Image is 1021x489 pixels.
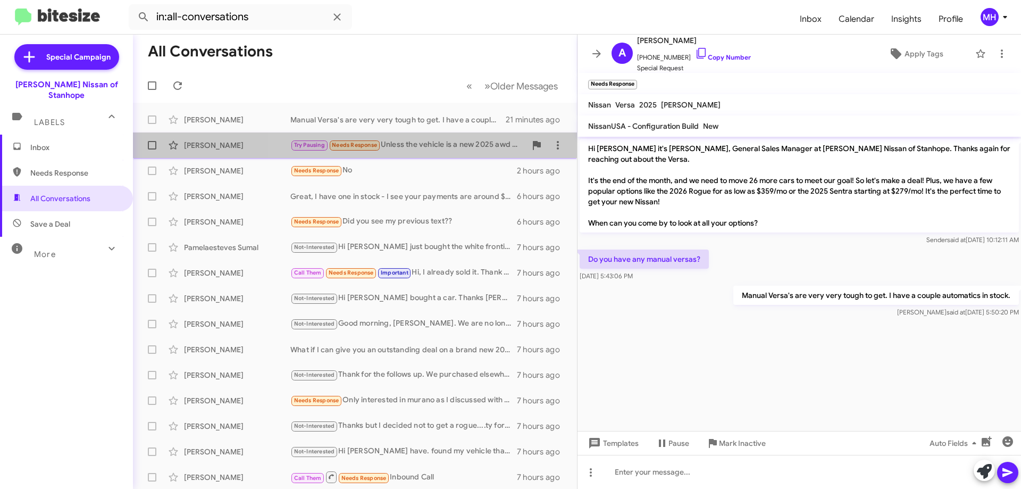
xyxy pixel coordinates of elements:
div: Did you see my previous text?? [290,216,517,228]
span: Not-Interested [294,244,335,251]
span: [PHONE_NUMBER] [637,47,751,63]
span: [PERSON_NAME] [DATE] 5:50:20 PM [897,308,1019,316]
span: More [34,250,56,259]
span: Call Them [294,475,322,482]
a: Profile [930,4,972,35]
span: Not-Interested [294,422,335,429]
span: Auto Fields [930,434,981,453]
div: Unless the vehicle is a new 2025 awd sr kicks for an OTD price of no more than 28k we won't be ab... [290,139,526,151]
span: Older Messages [490,80,558,92]
span: 2025 [639,100,657,110]
a: Calendar [830,4,883,35]
span: Labels [34,118,65,127]
span: Needs Response [294,167,339,174]
a: Copy Number [695,53,751,61]
div: 6 hours ago [517,217,568,227]
div: [PERSON_NAME] [184,191,290,202]
span: Needs Response [329,269,374,276]
span: Not-Interested [294,448,335,455]
div: 2 hours ago [517,165,568,176]
div: [PERSON_NAME] [184,472,290,483]
small: Needs Response [588,80,637,89]
div: 6 hours ago [517,191,568,202]
div: 7 hours ago [517,319,568,329]
div: [PERSON_NAME] [184,421,290,432]
div: [PERSON_NAME] [184,395,290,406]
div: Pamelaesteves Sumal [184,242,290,253]
a: Special Campaign [14,44,119,70]
span: said at [947,236,966,244]
button: Templates [578,434,647,453]
button: Auto Fields [921,434,989,453]
span: Not-Interested [294,320,335,327]
span: Important [381,269,408,276]
a: Insights [883,4,930,35]
p: Hi [PERSON_NAME] it's [PERSON_NAME], General Sales Manager at [PERSON_NAME] Nissan of Stanhope. T... [580,139,1019,233]
div: No [290,164,517,177]
div: 7 hours ago [517,344,568,355]
span: Try Pausing [294,142,325,148]
span: NissanUSA - Configuration Build [588,121,699,131]
div: MH [981,8,999,26]
div: Hi [PERSON_NAME] have. found my vehicle thanks for checking! [290,445,517,458]
span: Needs Response [294,397,339,404]
div: What if I can give you an outstanding deal on a brand new 2026 Frontier? [290,344,517,355]
span: Needs Response [294,218,339,225]
div: Inbound Call [290,470,517,484]
p: Manual Versa's are very very tough to get. I have a couple automatics in stock. [733,286,1019,305]
span: Nissan [588,100,611,110]
div: [PERSON_NAME] [184,344,290,355]
div: [PERSON_NAME] [184,114,290,125]
div: 7 hours ago [517,268,568,278]
span: Special Campaign [46,52,111,62]
div: Hi [PERSON_NAME] bought a car. Thanks [PERSON_NAME] [290,292,517,304]
div: 7 hours ago [517,446,568,457]
span: » [484,79,490,93]
div: 7 hours ago [517,472,568,483]
button: Apply Tags [861,44,970,63]
span: Mark Inactive [719,434,766,453]
div: [PERSON_NAME] [184,446,290,457]
span: Not-Interested [294,295,335,302]
button: Pause [647,434,698,453]
div: 7 hours ago [517,370,568,380]
a: Inbox [791,4,830,35]
span: All Conversations [30,193,90,204]
span: [DATE] 5:43:06 PM [580,272,633,280]
h1: All Conversations [148,43,273,60]
div: 7 hours ago [517,242,568,253]
button: MH [972,8,1009,26]
div: Manual Versa's are very very tough to get. I have a couple automatics in stock. [290,114,506,125]
span: [PERSON_NAME] [637,34,751,47]
span: Needs Response [341,475,387,482]
span: Needs Response [332,142,377,148]
div: Thank for the follows up. We purchased elsewhere. [290,369,517,381]
p: Do you have any manual versas? [580,250,709,269]
span: Inbox [30,142,121,153]
div: [PERSON_NAME] [184,293,290,304]
div: 7 hours ago [517,395,568,406]
div: Thanks but I decided not to get a rogue....ty for all your time though [290,420,517,432]
span: [PERSON_NAME] [661,100,721,110]
div: Only interested in murano as I discussed with [PERSON_NAME] come back next year My lease is only ... [290,394,517,407]
div: 7 hours ago [517,421,568,432]
span: A [618,45,626,62]
span: Versa [615,100,635,110]
div: [PERSON_NAME] [184,268,290,278]
span: Call Them [294,269,322,276]
div: 7 hours ago [517,293,568,304]
nav: Page navigation example [461,75,564,97]
span: Not-Interested [294,371,335,378]
span: Apply Tags [905,44,943,63]
button: Next [478,75,564,97]
div: Hi, I already sold it. Thank you for reaching out 🙏🏽 [290,267,517,279]
span: said at [947,308,965,316]
span: Special Request [637,63,751,73]
div: [PERSON_NAME] [184,370,290,380]
div: [PERSON_NAME] [184,217,290,227]
span: « [466,79,472,93]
